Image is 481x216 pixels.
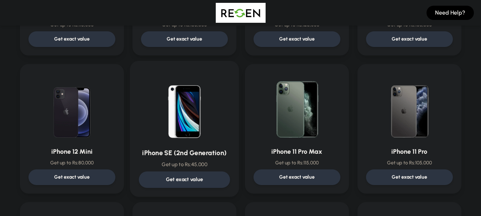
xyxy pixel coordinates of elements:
h3: iPhone 12 Mini [28,147,115,157]
p: Get exact value [54,174,90,181]
p: Get exact value [392,36,427,43]
img: iPhone 11 Pro [375,73,444,141]
p: Get exact value [166,176,203,183]
button: Need Help? [427,6,474,20]
p: Get up to Rs: 115,000 [253,159,340,167]
p: Get exact value [392,174,427,181]
p: Get exact value [279,36,315,43]
h3: iPhone 11 Pro Max [253,147,340,157]
p: Get up to Rs: 105,000 [366,159,453,167]
img: iPhone 12 Mini [38,73,106,141]
img: Logo [216,3,266,23]
p: Get exact value [279,174,315,181]
p: Get up to Rs: 80,000 [28,159,115,167]
h3: iPhone SE (2nd Generation) [138,148,230,158]
p: Get exact value [54,36,90,43]
p: Get exact value [167,36,202,43]
p: Get up to Rs: 45,000 [138,161,230,168]
img: iPhone 11 Pro Max [263,73,331,141]
img: iPhone SE (2nd Generation) [148,70,220,142]
h3: iPhone 11 Pro [366,147,453,157]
